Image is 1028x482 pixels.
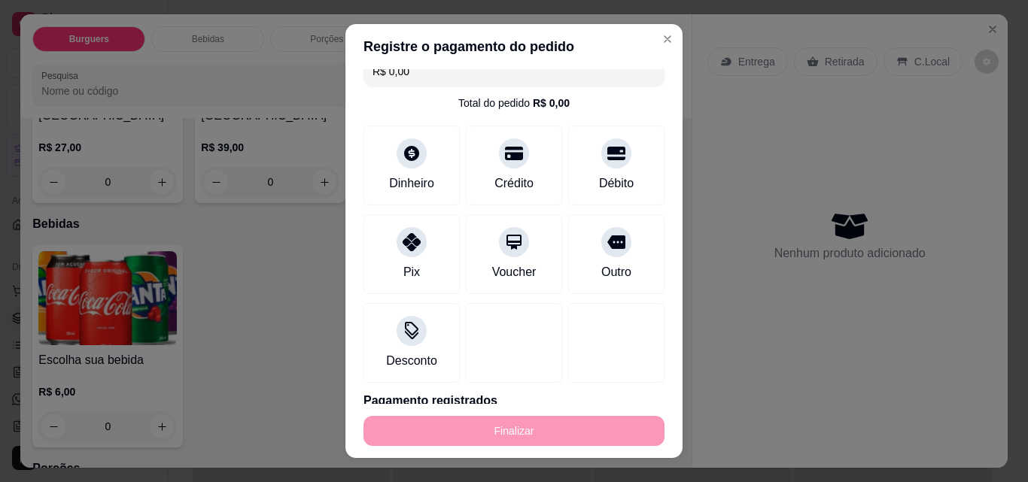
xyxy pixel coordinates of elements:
input: Ex.: hambúrguer de cordeiro [373,56,655,86]
div: Pix [403,263,420,281]
header: Registre o pagamento do pedido [345,24,683,69]
div: R$ 0,00 [533,95,570,111]
div: Outro [601,263,631,281]
div: Desconto [386,352,437,370]
div: Total do pedido [458,95,570,111]
div: Crédito [494,174,534,192]
div: Dinheiro [389,174,434,192]
div: Voucher [492,263,537,281]
button: Close [655,27,680,51]
p: Pagamento registrados [363,392,665,410]
div: Débito [599,174,634,192]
